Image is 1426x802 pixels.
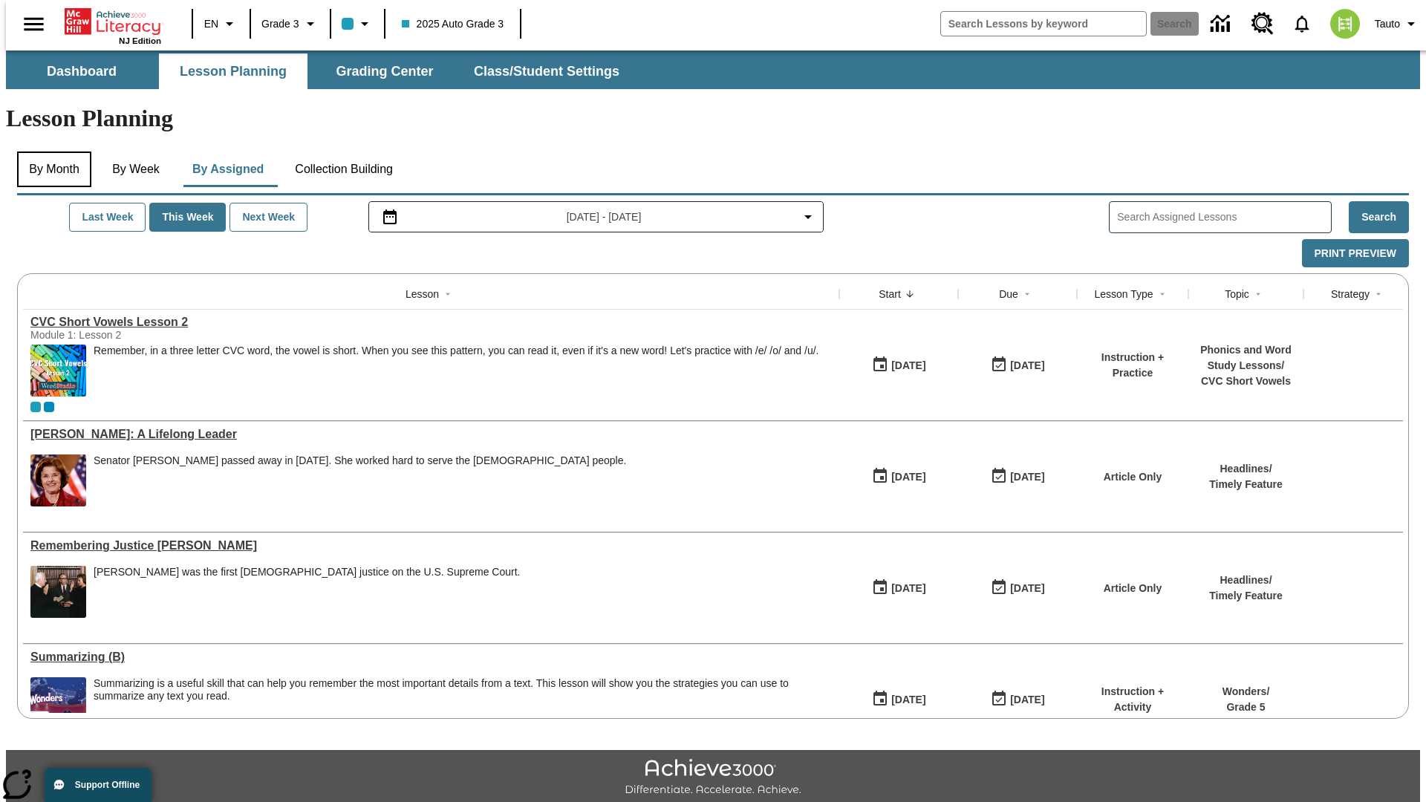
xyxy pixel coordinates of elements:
span: Support Offline [75,780,140,790]
button: Support Offline [45,768,152,802]
div: [DATE] [1010,691,1044,709]
a: Data Center [1202,4,1243,45]
div: Remembering Justice O'Connor [30,539,832,552]
div: Module 1: Lesson 2 [30,329,253,341]
a: CVC Short Vowels Lesson 2, Lessons [30,316,832,329]
p: Article Only [1104,581,1162,596]
button: Collection Building [283,151,405,187]
a: Remembering Justice O'Connor, Lessons [30,539,832,552]
div: Remember, in a three letter CVC word, the vowel is short. When you see this pattern, you can read... [94,345,818,397]
button: Sort [439,285,457,303]
div: [DATE] [891,691,925,709]
button: 09/25/25: Last day the lesson can be accessed [986,351,1049,379]
div: [DATE] [1010,356,1044,375]
img: Senator Dianne Feinstein of California smiles with the U.S. flag behind her. [30,454,86,506]
button: Sort [1249,285,1267,303]
button: 09/25/25: Last day the lesson can be accessed [986,574,1049,602]
div: Lesson [406,287,439,301]
button: Class/Student Settings [462,53,631,89]
div: [DATE] [891,356,925,375]
div: Summarizing is a useful skill that can help you remember the most important details from a text. ... [94,677,832,729]
div: CVC Short Vowels Lesson 2 [30,316,832,329]
p: Wonders / [1222,684,1270,700]
div: Senator [PERSON_NAME] passed away in [DATE]. She worked hard to serve the [DEMOGRAPHIC_DATA] people. [94,454,626,467]
button: 09/25/25: First time the lesson was available [867,463,931,491]
div: Summarizing is a useful skill that can help you remember the most important details from a text. ... [94,677,832,702]
button: By Assigned [180,151,276,187]
img: Achieve3000 Differentiate Accelerate Achieve [625,759,801,797]
p: Instruction + Activity [1084,684,1181,715]
button: Next Week [229,203,307,232]
button: 09/25/25: First time the lesson was available [867,351,931,379]
div: Senator Dianne Feinstein passed away in September 2023. She worked hard to serve the American peo... [94,454,626,506]
button: 09/24/25: Last day the lesson can be accessed [986,685,1049,714]
div: [DATE] [891,579,925,598]
h1: Lesson Planning [6,105,1420,132]
span: NJ Edition [119,36,161,45]
button: 09/25/25: First time the lesson was available [867,574,931,602]
p: Timely Feature [1209,477,1283,492]
button: Select the date range menu item [375,208,818,226]
button: By Week [99,151,173,187]
div: [DATE] [1010,579,1044,598]
span: Class/Student Settings [474,63,619,80]
button: Search [1349,201,1409,233]
button: Lesson Planning [159,53,307,89]
a: Notifications [1283,4,1321,43]
div: Sandra Day O'Connor was the first female justice on the U.S. Supreme Court. [94,566,520,618]
button: Class color is light blue. Change class color [336,10,380,37]
button: Grade: Grade 3, Select a grade [255,10,325,37]
span: [DATE] - [DATE] [567,209,642,225]
span: EN [204,16,218,32]
div: Home [65,5,161,45]
button: 09/25/25: Last day the lesson can be accessed [986,463,1049,491]
span: Tauto [1375,16,1400,32]
button: Sort [1153,285,1171,303]
div: OL 2025 Auto Grade 4 [44,402,54,412]
p: Article Only [1104,469,1162,485]
span: Lesson Planning [180,63,287,80]
div: Lesson Type [1094,287,1153,301]
div: Topic [1225,287,1249,301]
a: Summarizing (B), Lessons [30,651,832,664]
button: Sort [901,285,919,303]
div: Strategy [1331,287,1370,301]
button: Sort [1370,285,1387,303]
button: Print Preview [1302,239,1409,268]
a: Home [65,7,161,36]
div: SubNavbar [6,50,1420,89]
img: Chief Justice Warren Burger, wearing a black robe, holds up his right hand and faces Sandra Day O... [30,566,86,618]
button: Last Week [69,203,146,232]
button: 09/24/25: First time the lesson was available [867,685,931,714]
p: Phonics and Word Study Lessons / [1196,342,1296,374]
button: Grading Center [310,53,459,89]
button: Sort [1018,285,1036,303]
a: Dianne Feinstein: A Lifelong Leader, Lessons [30,428,832,441]
button: Dashboard [7,53,156,89]
div: Dianne Feinstein: A Lifelong Leader [30,428,832,441]
button: Select a new avatar [1321,4,1369,43]
div: Summarizing (B) [30,651,832,664]
button: Language: EN, Select a language [198,10,245,37]
img: Wonders Grade 5 cover, planetarium, showing constellations on domed ceiling [30,677,86,729]
span: Current Class [30,402,41,412]
button: Profile/Settings [1369,10,1426,37]
p: Grade 5 [1222,700,1270,715]
input: Search Assigned Lessons [1117,206,1331,228]
span: 2025 Auto Grade 3 [402,16,504,32]
span: Grading Center [336,63,433,80]
div: Start [879,287,901,301]
p: CVC Short Vowels [1196,374,1296,389]
svg: Collapse Date Range Filter [799,208,817,226]
p: Instruction + Practice [1084,350,1181,381]
button: By Month [17,151,91,187]
a: Resource Center, Will open in new tab [1243,4,1283,44]
div: [PERSON_NAME] was the first [DEMOGRAPHIC_DATA] justice on the U.S. Supreme Court. [94,566,520,578]
p: Headlines / [1209,573,1283,588]
img: CVC Short Vowels Lesson 2. [30,345,86,397]
div: [DATE] [891,468,925,486]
